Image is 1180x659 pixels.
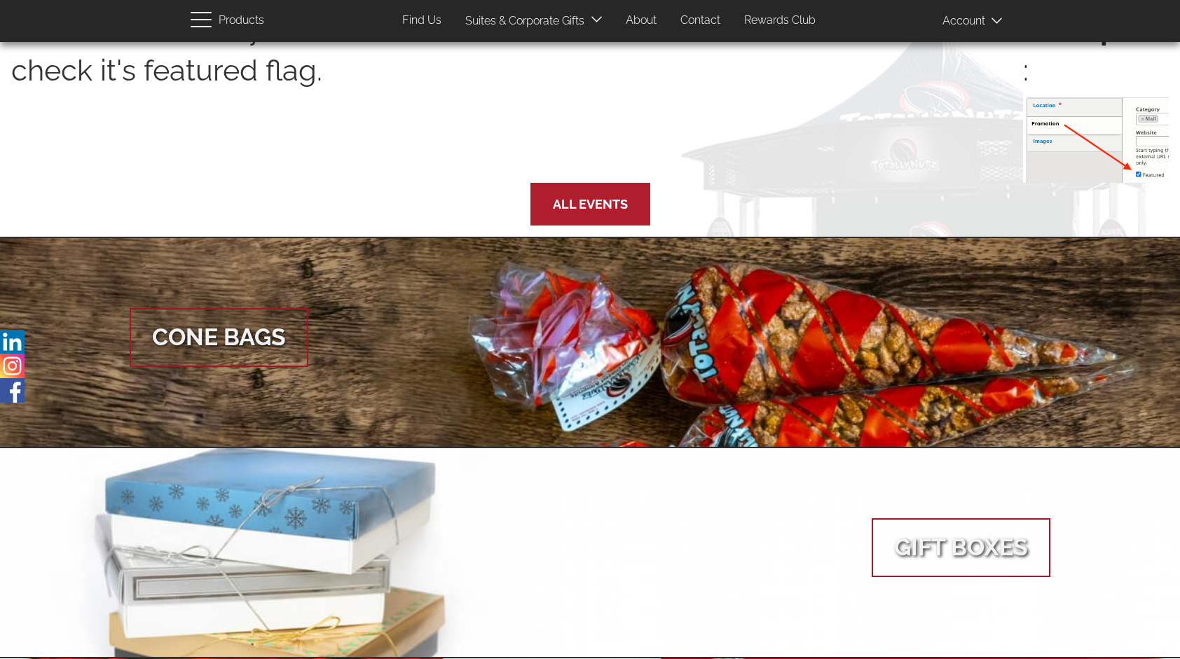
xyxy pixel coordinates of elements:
[553,197,628,211] a: All Events
[615,7,667,34] a: About
[455,8,589,35] a: Suites & Corporate Gifts
[219,11,264,31] span: Products
[1023,8,1169,183] p: :
[392,7,452,34] a: Find Us
[670,7,731,34] a: Contact
[11,8,1023,176] p: You don’t have any featured events. Please edit an event in and check it's featured flag.
[130,308,308,367] span: Cone Bags
[1023,92,1169,183] img: featured-event.png
[734,7,826,34] a: Rewards Club
[872,518,1050,577] span: Gift Boxes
